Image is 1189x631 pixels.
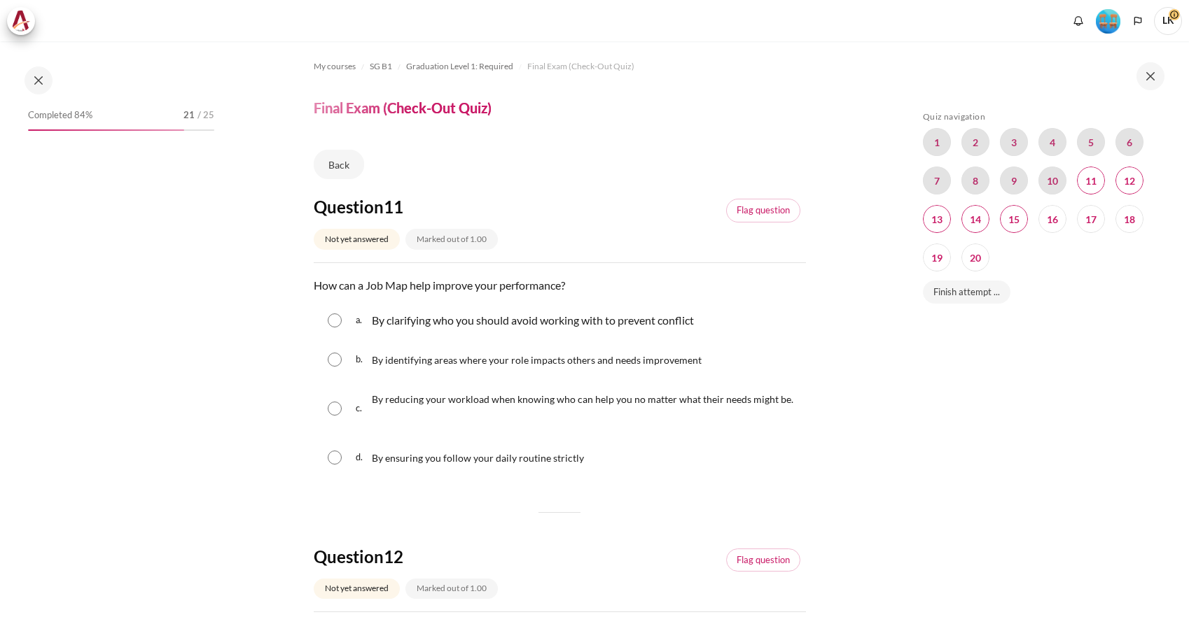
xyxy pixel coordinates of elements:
[1038,128,1066,156] a: 4
[28,129,184,131] div: 84%
[372,393,793,405] span: By reducing your workload when knowing who can help you no matter what their needs might be.
[405,579,498,599] div: Marked out of 1.00
[356,309,369,332] span: a.
[1077,128,1105,156] a: 5
[314,150,364,179] a: Back
[1154,7,1182,35] span: LK
[1096,8,1120,34] div: Level #4
[1127,10,1148,31] button: Languages
[314,196,587,218] h4: Question
[527,58,634,75] a: Final Exam (Check-Out Quiz)
[356,388,369,430] span: c.
[961,128,989,156] a: 2
[726,548,800,572] a: Flagged
[1068,10,1089,31] div: Show notification window with no new notifications
[1000,205,1028,233] a: 15
[197,108,214,122] span: / 25
[314,579,400,599] div: Not yet answered
[356,446,369,469] span: d.
[923,205,951,233] a: 13
[314,60,356,73] span: My courses
[384,546,403,567] span: 12
[406,58,513,75] a: Graduation Level 1: Required
[372,354,702,366] span: By identifying areas where your role impacts others and needs improvement
[28,108,92,122] span: Completed 84%
[314,55,806,78] nav: Navigation bar
[370,60,392,73] span: SG B1
[1000,166,1028,194] a: 9
[314,58,356,75] a: My courses
[406,60,513,73] span: Graduation Level 1: Required
[1077,205,1105,233] a: 17
[923,281,1010,304] a: Finish attempt ...
[527,60,634,73] span: Final Exam (Check-Out Quiz)
[1115,166,1143,194] a: 12
[923,243,951,271] a: 19
[11,10,31,31] img: Architeck
[923,111,1158,122] h5: Quiz navigation
[1115,128,1143,156] a: 6
[384,197,403,217] span: 11
[372,312,694,329] p: By clarifying who you should avoid working with to prevent conflict
[356,348,369,371] span: b.
[183,108,195,122] span: 21
[1096,9,1120,34] img: Level #4
[1090,8,1126,34] a: Level #4
[923,111,1158,312] section: Blocks
[923,166,951,194] a: 7
[1038,166,1066,194] a: 10
[1000,128,1028,156] a: 3
[7,7,42,35] a: Architeck Architeck
[1077,166,1105,194] a: 11
[314,277,806,294] p: How can a Job Map help improve your performance?
[961,243,989,271] a: 20
[923,128,951,156] a: 1
[370,58,392,75] a: SG B1
[726,199,800,222] a: Flagged
[961,205,989,233] a: 14
[314,229,400,249] div: Not yet answered
[961,166,989,194] a: 8
[314,99,492,117] h4: Final Exam (Check-Out Quiz)
[1115,205,1143,233] a: 18
[314,546,587,567] h4: Question
[1038,205,1066,233] a: 16
[1154,7,1182,35] a: User menu
[405,229,498,249] div: Marked out of 1.00
[372,452,584,464] span: By ensuring you follow your daily routine strictly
